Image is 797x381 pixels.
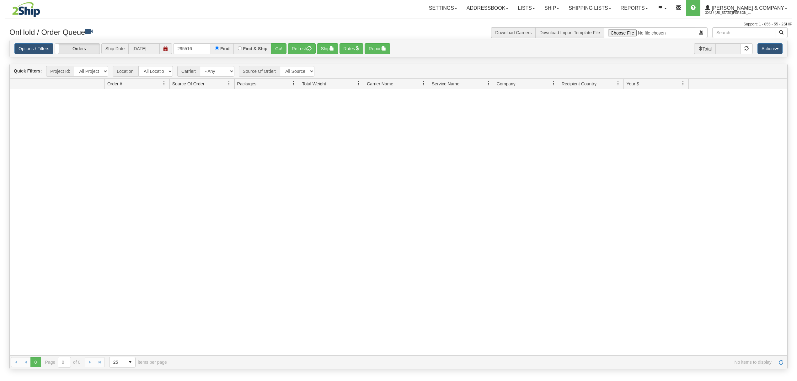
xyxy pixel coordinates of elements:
a: Settings [424,0,462,16]
button: Report [365,43,390,54]
label: Find & Ship [243,46,268,51]
a: Order # filter column settings [159,78,169,89]
a: Download Carriers [495,30,532,35]
span: [PERSON_NAME] & Company [710,5,784,11]
a: Source Of Order filter column settings [224,78,234,89]
span: Carrier: [177,66,200,77]
span: Service Name [432,81,459,87]
span: 25 [113,359,121,365]
a: Company filter column settings [548,78,559,89]
span: Packages [237,81,256,87]
button: Go! [271,43,286,54]
span: Page sizes drop down [109,357,136,368]
div: Support: 1 - 855 - 55 - 2SHIP [5,22,792,27]
a: Service Name filter column settings [483,78,494,89]
a: Addressbook [462,0,513,16]
img: logo3042.jpg [5,2,48,18]
a: Download Import Template File [539,30,600,35]
span: Recipient Country [562,81,596,87]
span: Company [497,81,516,87]
span: Ship Date [101,43,128,54]
a: Options / Filters [14,43,53,54]
span: Page of 0 [45,357,81,368]
span: Your $ [626,81,639,87]
label: Find [220,46,230,51]
label: Quick Filters: [14,68,42,74]
span: Page 0 [30,357,40,367]
button: Ship [317,43,338,54]
span: select [125,357,135,367]
span: Source Of Order [172,81,205,87]
span: items per page [109,357,167,368]
a: Packages filter column settings [288,78,299,89]
a: Total Weight filter column settings [353,78,364,89]
a: Reports [616,0,653,16]
a: [PERSON_NAME] & Company 3042 / [US_STATE][PERSON_NAME] [700,0,792,16]
input: Search [712,27,775,38]
span: Project Id: [46,66,74,77]
button: Actions [757,43,783,54]
button: Search [775,27,788,38]
button: Refresh [288,43,316,54]
span: Order # [107,81,122,87]
span: Total Weight [302,81,326,87]
a: Lists [513,0,539,16]
a: Shipping lists [564,0,616,16]
h3: OnHold / Order Queue [9,27,394,36]
div: grid toolbar [10,64,787,79]
a: Your $ filter column settings [678,78,688,89]
a: Recipient Country filter column settings [613,78,623,89]
a: Refresh [776,357,786,367]
label: Orders [55,44,100,54]
input: Import [604,27,695,38]
span: Total [694,43,716,54]
span: No items to display [176,360,772,365]
span: Source Of Order: [239,66,280,77]
span: 3042 / [US_STATE][PERSON_NAME] [705,10,752,16]
span: Carrier Name [367,81,393,87]
a: Ship [540,0,564,16]
input: Order # [173,43,211,54]
a: Carrier Name filter column settings [418,78,429,89]
span: Location: [113,66,138,77]
button: Rates [340,43,364,54]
